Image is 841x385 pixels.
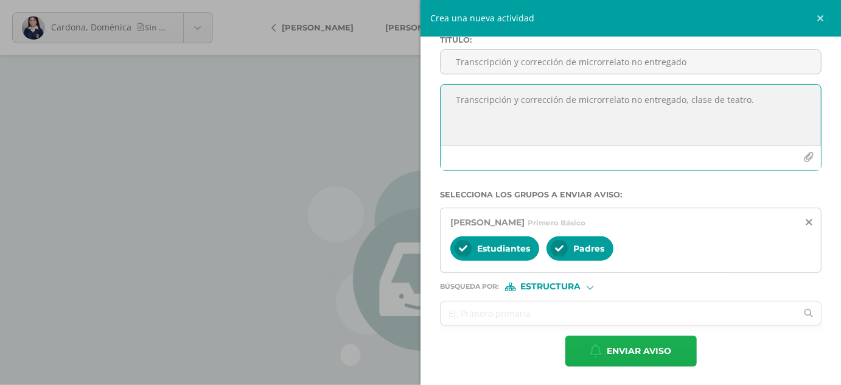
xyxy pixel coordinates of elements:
[440,283,499,290] span: Búsqueda por :
[505,283,596,291] div: [object Object]
[450,217,525,228] span: [PERSON_NAME]
[528,218,585,227] span: Primero Básico
[521,283,581,290] span: Estructura
[440,35,822,44] label: Titulo :
[573,243,604,254] span: Padres
[477,243,530,254] span: Estudiantes
[565,336,697,367] button: Enviar aviso
[441,50,821,74] input: Titulo
[441,85,821,146] textarea: Transcripción y corrección de microrrelato no entregado, clase de teatro.
[607,336,672,366] span: Enviar aviso
[441,302,797,325] input: Ej. Primero primaria
[440,190,822,199] label: Selecciona los grupos a enviar aviso :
